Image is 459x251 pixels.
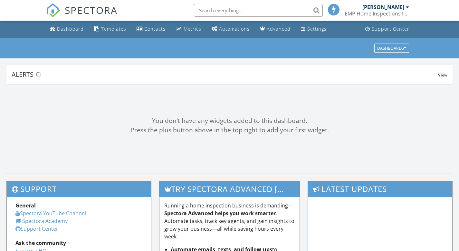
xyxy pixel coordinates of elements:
[47,23,86,35] a: Dashboard
[15,202,36,209] strong: General
[194,4,323,17] input: Search everything...
[164,210,276,217] strong: Spectora Advanced helps you work smarter
[257,23,293,35] a: Advanced
[374,44,409,53] button: Dashboards
[6,126,453,135] div: Press the plus button above in the top right to add your first widget.
[219,26,250,32] div: Automations
[298,23,329,35] a: Settings
[65,3,118,17] span: SPECTORA
[184,26,201,32] div: Metrics
[159,181,300,197] h3: Try spectora advanced [DATE]
[363,23,412,35] a: Support Center
[377,46,406,50] div: Dashboards
[372,26,409,32] div: Support Center
[15,217,68,225] a: Spectora Academy
[134,23,168,35] a: Contacts
[362,4,404,10] div: [PERSON_NAME]
[308,181,452,197] h3: Latest Updates
[209,23,252,35] a: Automations (Basic)
[15,225,58,232] a: Support Center
[307,26,327,32] div: Settings
[15,239,142,247] div: Ask the community
[6,116,453,126] div: You don't have any widgets added to this dashboard.
[267,26,291,32] div: Advanced
[91,23,129,35] a: Templates
[46,9,118,22] a: SPECTORA
[46,3,60,17] img: The Best Home Inspection Software - Spectora
[173,23,204,35] a: Metrics
[101,26,126,32] div: Templates
[15,210,86,217] a: Spectora YouTube Channel
[164,202,295,240] p: Running a home inspection business is demanding— . Automate tasks, track key agents, and gain ins...
[438,72,447,78] span: View
[57,26,84,32] div: Dashboard
[7,181,151,197] h3: Support
[12,70,438,79] div: Alerts
[345,10,409,17] div: EMP Home Inspections Inc.
[144,26,166,32] div: Contacts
